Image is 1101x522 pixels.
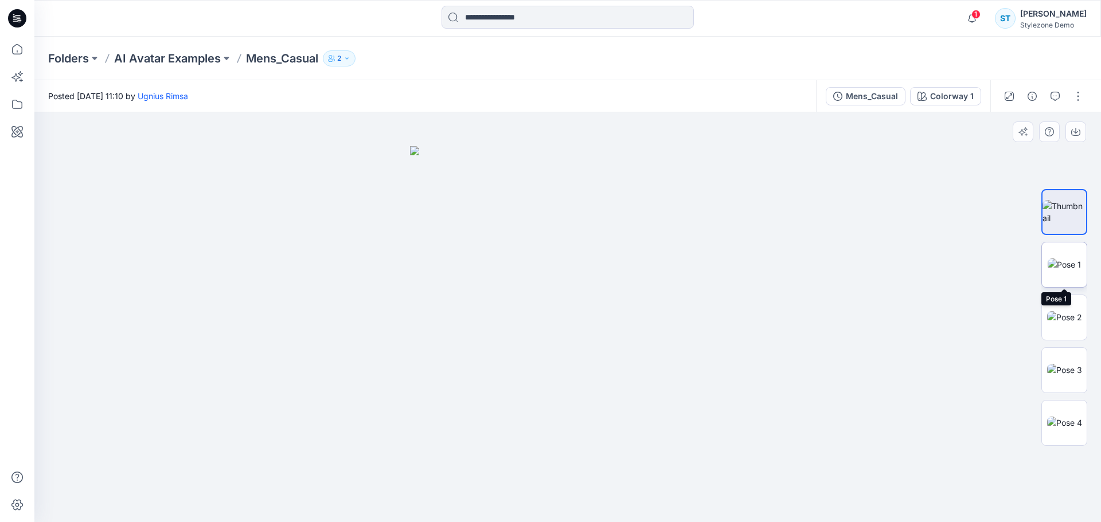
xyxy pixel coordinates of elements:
button: 2 [323,50,356,66]
button: Mens_Casual [826,87,905,105]
img: Pose 2 [1047,311,1082,323]
a: Ugnius Rimsa [138,91,188,101]
a: AI Avatar Examples [114,50,221,66]
a: Folders [48,50,89,66]
img: Pose 3 [1047,364,1082,376]
span: 1 [971,10,981,19]
div: Stylezone Demo [1020,21,1087,29]
p: 2 [337,52,341,65]
div: Mens_Casual [846,90,898,103]
p: Mens_Casual [246,50,318,66]
img: eyJhbGciOiJIUzI1NiIsImtpZCI6IjAiLCJzbHQiOiJzZXMiLCJ0eXAiOiJKV1QifQ.eyJkYXRhIjp7InR5cGUiOiJzdG9yYW... [410,146,725,522]
img: Thumbnail [1043,200,1086,224]
div: ST [995,8,1016,29]
img: Pose 4 [1047,417,1082,429]
div: Colorway 1 [930,90,974,103]
button: Details [1023,87,1041,105]
span: Posted [DATE] 11:10 by [48,90,188,102]
div: [PERSON_NAME] [1020,7,1087,21]
img: Pose 1 [1048,258,1081,270]
button: Colorway 1 [910,87,981,105]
